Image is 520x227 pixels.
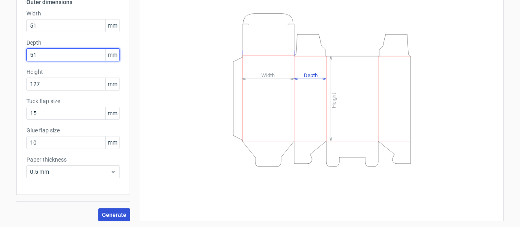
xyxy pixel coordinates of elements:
span: 0.5 mm [30,168,110,176]
label: Height [26,68,120,76]
tspan: Height [331,93,337,108]
label: Width [26,9,120,17]
tspan: Depth [304,72,318,78]
button: Generate [98,208,130,221]
label: Glue flap size [26,126,120,134]
span: mm [105,107,119,119]
label: Tuck flap size [26,97,120,105]
span: mm [105,136,119,149]
label: Depth [26,39,120,47]
span: Generate [102,212,126,218]
span: mm [105,78,119,90]
label: Paper thickness [26,156,120,164]
span: mm [105,19,119,32]
span: mm [105,49,119,61]
tspan: Width [261,72,275,78]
